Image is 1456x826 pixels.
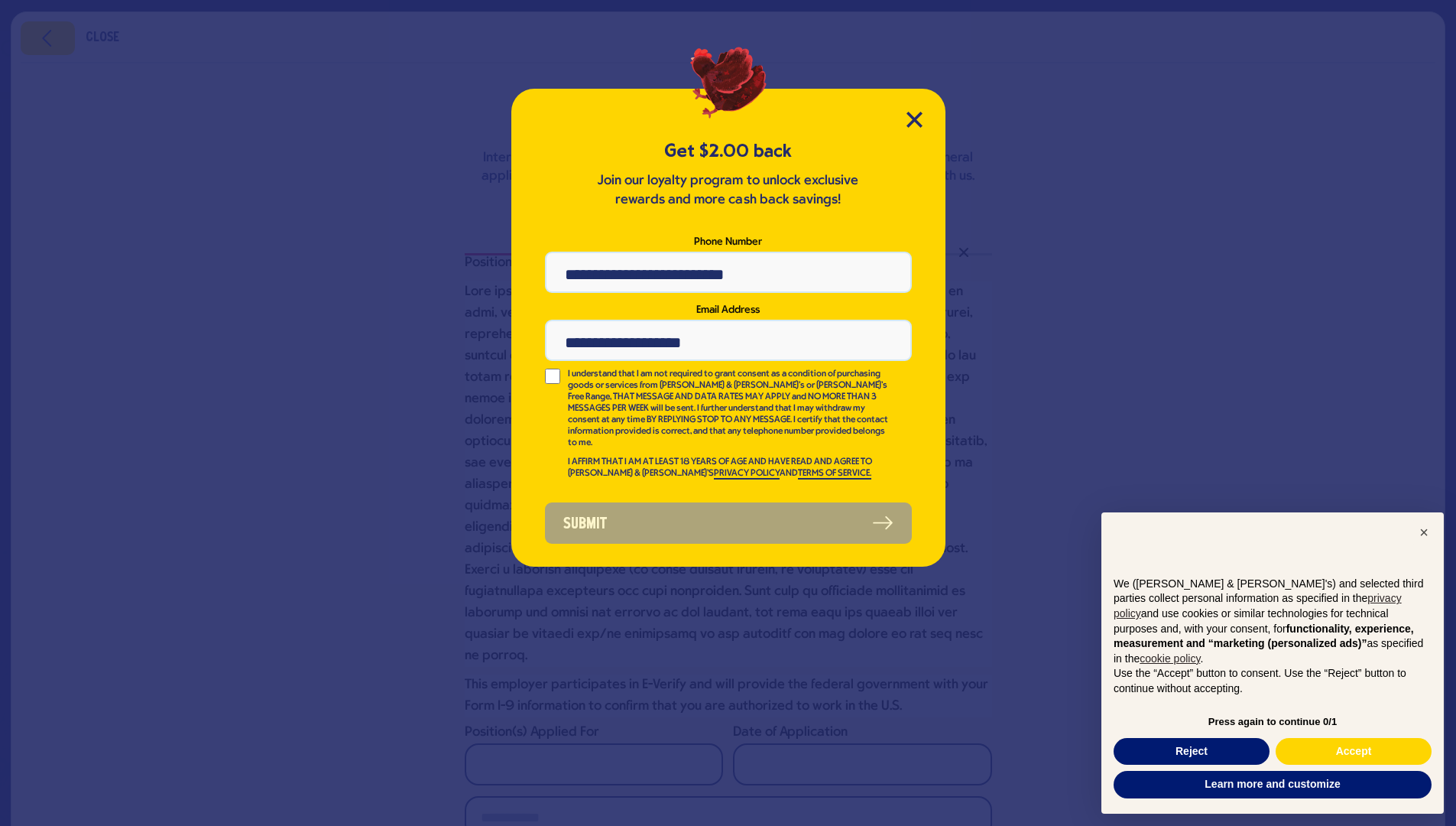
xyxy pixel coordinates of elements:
[1114,666,1432,696] p: Use the “Accept” button to consent. Use the “Reject” button to continue without accepting.
[545,502,912,544] button: Submit
[568,457,890,480] p: I AFFIRM THAT I AM AT LEAST 18 YEARS OF AGE AND HAVE READ AND AGREE TO [PERSON_NAME] & [PERSON_NA...
[1412,520,1436,545] button: Close this notice
[798,469,871,480] a: TERMS OF SERVICE.
[714,469,780,480] a: PRIVACY POLICY
[1114,577,1432,667] p: We ([PERSON_NAME] & [PERSON_NAME]'s) and selected third parties collect personal information as s...
[1276,738,1432,766] button: Accept
[1140,652,1200,665] a: cookie policy
[545,138,912,164] h5: Get $2.00 back
[545,233,912,252] label: Phone Number
[906,112,923,128] button: Close Modal
[595,171,862,210] p: Join our loyalty program to unlock exclusive rewards and more cash back savings!
[1114,738,1270,766] button: Reject
[1419,524,1428,541] span: ×
[545,301,912,320] label: Email Address
[568,369,890,449] p: I understand that I am not required to grant consent as a condition of purchasing goods or servic...
[1114,771,1432,798] button: Learn more and customize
